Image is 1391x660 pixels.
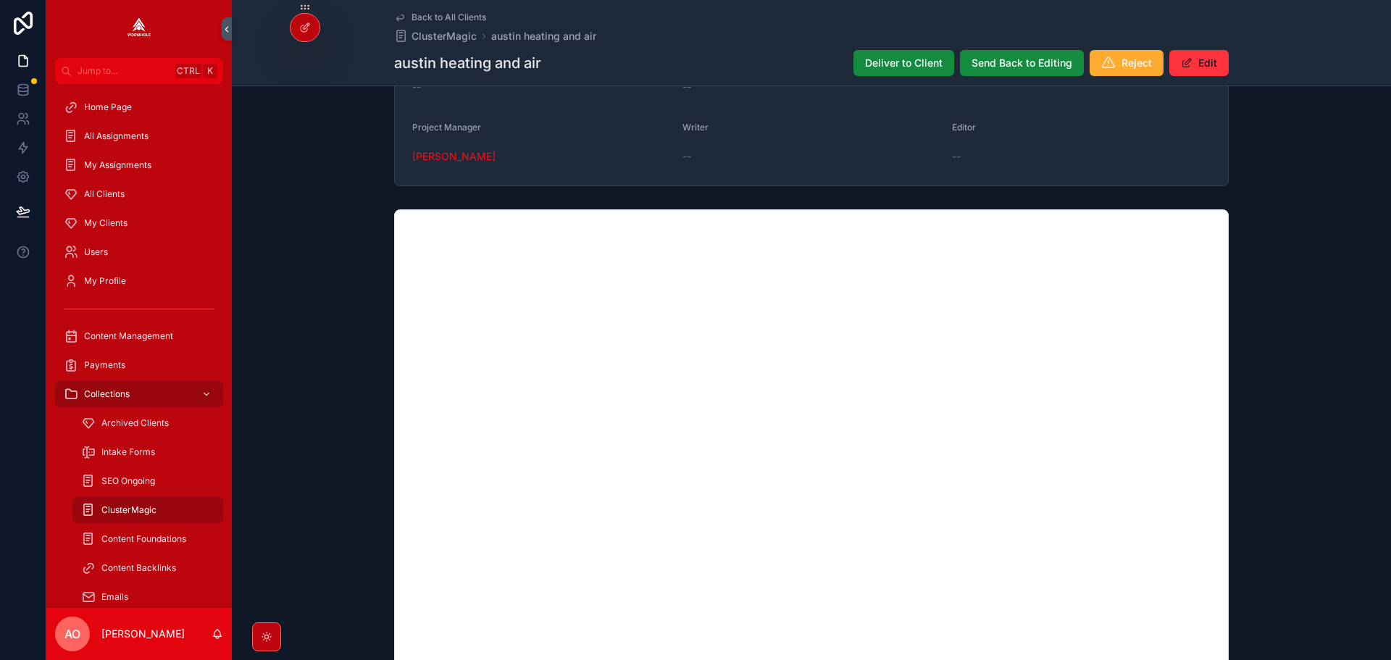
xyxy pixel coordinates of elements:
a: Home Page [55,94,223,120]
a: Users [55,239,223,265]
span: SEO Ongoing [101,475,155,487]
span: Project Manager [412,122,481,133]
span: Content Foundations [101,533,186,545]
a: Content Foundations [72,526,223,552]
button: Reject [1090,50,1164,76]
button: Deliver to Client [853,50,954,76]
a: Intake Forms [72,439,223,465]
p: [PERSON_NAME] [101,627,185,641]
span: My Profile [84,275,126,287]
span: Collections [84,388,130,400]
a: Emails [72,584,223,610]
span: Home Page [84,101,132,113]
span: Editor [952,122,976,133]
a: Content Management [55,323,223,349]
span: AO [64,625,80,643]
a: Archived Clients [72,410,223,436]
span: -- [682,149,691,164]
span: Content Management [84,330,173,342]
div: scrollable content [46,84,232,608]
span: Writer [682,122,709,133]
span: All Clients [84,188,125,200]
span: Ctrl [175,64,201,78]
button: Jump to...CtrlK [55,58,223,84]
span: Jump to... [78,65,170,77]
a: Collections [55,381,223,407]
span: Content Backlinks [101,562,176,574]
span: Users [84,246,108,258]
a: My Assignments [55,152,223,178]
a: Payments [55,352,223,378]
span: Archived Clients [101,417,169,429]
h1: austin heating and air [394,53,541,73]
span: ClusterMagic [101,504,156,516]
span: My Assignments [84,159,151,171]
span: All Assignments [84,130,149,142]
a: SEO Ongoing [72,468,223,494]
a: Content Backlinks [72,555,223,581]
span: -- [412,80,421,94]
span: Reject [1121,56,1152,70]
a: Back to All Clients [394,12,486,23]
a: ClusterMagic [72,497,223,523]
span: Send Back to Editing [972,56,1072,70]
a: All Clients [55,181,223,207]
a: austin heating and air [491,29,596,43]
span: Back to All Clients [412,12,486,23]
a: ClusterMagic [394,29,477,43]
span: Payments [84,359,125,371]
span: Emails [101,591,128,603]
img: App logo [128,17,151,41]
a: All Assignments [55,123,223,149]
span: -- [682,80,691,94]
span: My Clients [84,217,128,229]
span: ClusterMagic [412,29,477,43]
span: -- [952,149,961,164]
button: Edit [1169,50,1229,76]
a: My Profile [55,268,223,294]
a: My Clients [55,210,223,236]
button: Send Back to Editing [960,50,1084,76]
span: Deliver to Client [865,56,943,70]
span: Intake Forms [101,446,155,458]
span: K [204,65,216,77]
a: [PERSON_NAME] [412,149,496,164]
